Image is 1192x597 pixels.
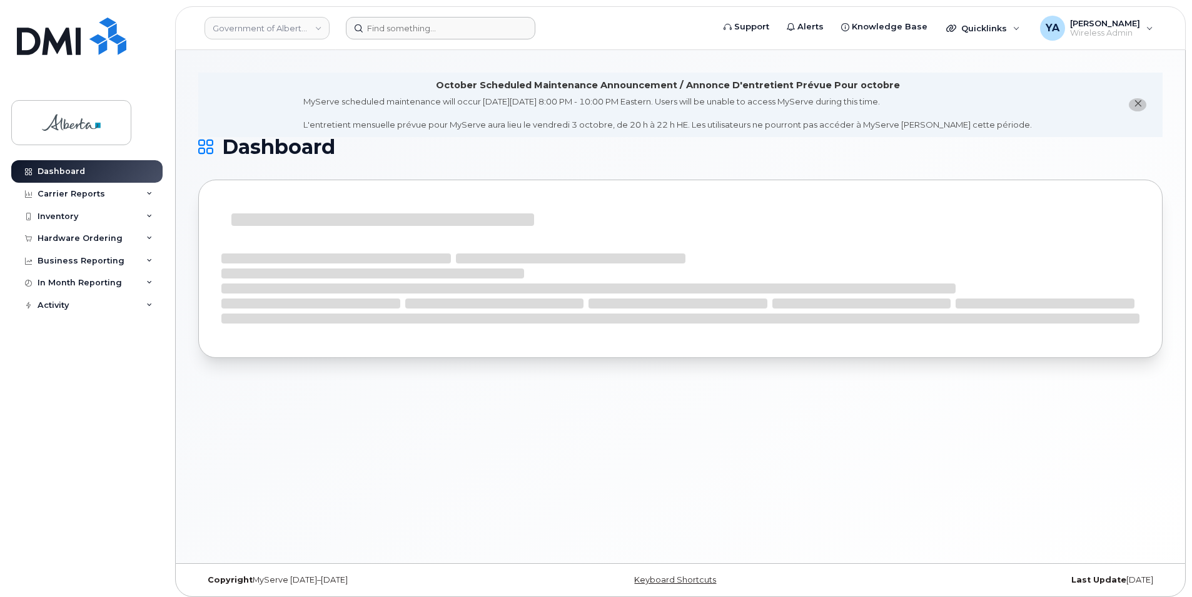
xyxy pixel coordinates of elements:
[1071,575,1126,584] strong: Last Update
[841,575,1163,585] div: [DATE]
[303,96,1032,131] div: MyServe scheduled maintenance will occur [DATE][DATE] 8:00 PM - 10:00 PM Eastern. Users will be u...
[222,138,335,156] span: Dashboard
[634,575,716,584] a: Keyboard Shortcuts
[436,79,900,92] div: October Scheduled Maintenance Announcement / Annonce D'entretient Prévue Pour octobre
[1129,98,1146,111] button: close notification
[198,575,520,585] div: MyServe [DATE]–[DATE]
[208,575,253,584] strong: Copyright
